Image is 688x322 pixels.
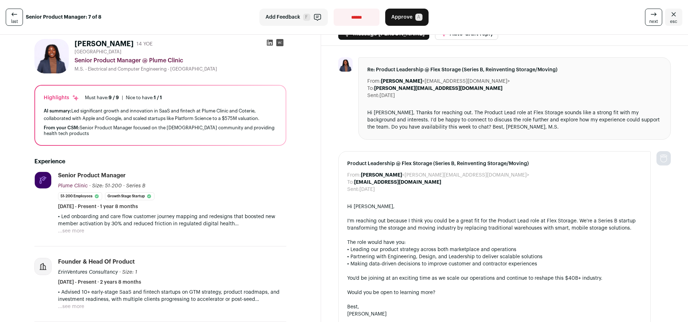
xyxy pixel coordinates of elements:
[137,40,153,48] div: 14 YOE
[381,79,422,84] b: [PERSON_NAME]
[75,49,121,55] span: [GEOGRAPHIC_DATA]
[58,213,286,227] p: • Led onboarding and care flow customer journey mapping and redesigns that boosted new member act...
[58,279,141,286] span: [DATE] - Present · 2 years 8 months
[58,172,126,179] div: Senior Product Manager
[670,19,677,24] span: esc
[75,66,286,72] div: M.S. - Electrical and Computer Engineering - [GEOGRAPHIC_DATA]
[89,183,122,188] span: · Size: 51-200
[303,14,310,21] span: F
[44,125,277,136] div: Senior Product Manager focused on the [DEMOGRAPHIC_DATA] community and providing health tech prod...
[123,182,125,189] span: ·
[266,14,300,21] span: Add Feedback
[58,303,84,310] button: ...see more
[44,109,71,113] span: AI summary:
[126,95,162,101] div: Nice to have:
[11,19,18,24] span: last
[35,172,51,188] img: 8476bb4192668b7ac02dc0e75916a264c15d3cb6bad62fd4464a6cc72e776e5d.jpg
[259,9,328,26] button: Add Feedback F
[374,86,502,91] b: [PERSON_NAME][EMAIL_ADDRESS][DOMAIN_NAME]
[75,39,134,49] h1: [PERSON_NAME]
[44,125,80,130] span: From your CSM:
[85,95,162,101] ul: |
[44,94,79,101] div: Highlights
[6,9,23,26] a: last
[35,258,51,275] img: company-logo-placeholder-414d4e2ec0e2ddebbe968bf319fdfe5acfe0c9b87f798d344e800bc9a89632a0.png
[126,183,145,188] span: Series B
[361,172,529,179] dd: <[PERSON_NAME][EMAIL_ADDRESS][DOMAIN_NAME]>
[109,95,119,100] span: 9 / 9
[119,270,137,275] span: · Size: 1
[338,57,353,72] img: 7ab62a9b5adcd54f0af7c96924819fa7b1eb4c35f3719d79319ffcdba484e6ac.jpg
[367,92,379,99] dt: Sent:
[656,151,671,165] img: nopic.png
[381,78,510,85] dd: <[EMAIL_ADDRESS][DOMAIN_NAME]>
[645,9,662,26] a: next
[415,14,422,21] span: A
[367,78,381,85] dt: From:
[367,109,662,131] div: Hi [PERSON_NAME], Thanks for reaching out. The Product Lead role at Flex Storage sounds like a st...
[367,85,374,92] dt: To:
[58,183,88,188] span: Plume Clinic
[34,39,69,73] img: 7ab62a9b5adcd54f0af7c96924819fa7b1eb4c35f3719d79319ffcdba484e6ac.jpg
[44,107,277,122] div: Led significant growth and innovation in SaaS and fintech at Plume Clinic and Coterie, collaborat...
[58,258,135,266] div: Founder & Head of Product
[58,203,138,210] span: [DATE] - Present · 1 year 8 months
[347,179,354,186] dt: To:
[58,192,102,200] li: 51-200 employees
[385,9,429,26] button: Approve A
[347,186,359,193] dt: Sent:
[58,227,84,235] button: ...see more
[26,14,101,21] strong: Senior Product Manager: 7 of 8
[361,173,402,178] b: [PERSON_NAME]
[649,19,658,24] span: next
[105,192,154,200] li: Growth Stage Startup
[347,172,361,179] dt: From:
[665,9,682,26] a: Close
[34,157,286,166] h2: Experience
[58,289,286,303] p: • Advised 10+ early-stage SaaS and fintech startups on GTM strategy, product roadmaps, and invest...
[58,270,118,275] span: ErinVentures Consultancy
[347,160,642,167] span: Product Leadership @ Flex Storage (Series B, Reinventing Storage/Moving)
[354,180,441,185] b: [EMAIL_ADDRESS][DOMAIN_NAME]
[367,66,662,73] span: Re: Product Leadership @ Flex Storage (Series B, Reinventing Storage/Moving)
[154,95,162,100] span: 1 / 1
[391,14,412,21] span: Approve
[75,56,286,65] div: Senior Product Manager @ Plume Clinic
[379,92,395,99] dd: [DATE]
[85,95,119,101] div: Must have:
[359,186,375,193] dd: [DATE]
